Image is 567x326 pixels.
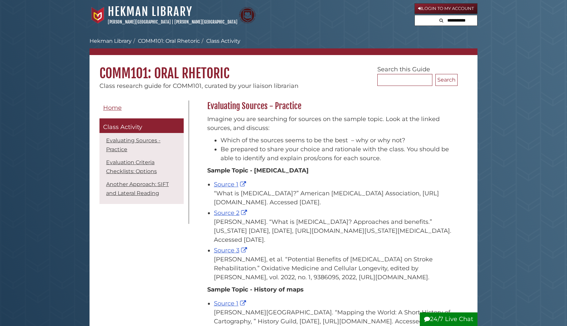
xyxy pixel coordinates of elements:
[439,18,443,23] i: Search
[90,38,132,44] a: Hekman Library
[106,137,160,153] a: Evaluating Sources - Practice
[200,37,240,45] li: Class Activity
[420,312,477,326] button: 24/7 Live Chat
[437,15,445,24] button: Search
[99,100,184,207] div: Guide Pages
[204,101,458,111] h2: Evaluating Sources - Practice
[103,104,122,111] span: Home
[214,189,454,207] div: “What is [MEDICAL_DATA]?” American [MEDICAL_DATA] Association, [URL][DOMAIN_NAME]. Accessed [DATE].
[90,55,477,82] h1: COMM101: Oral Rhetoric
[207,167,309,174] strong: Sample Topic - [MEDICAL_DATA]
[239,7,256,24] img: Calvin Theological Seminary
[435,74,458,86] button: Search
[207,286,304,293] strong: Sample Topic - History of maps
[108,19,171,25] a: [PERSON_NAME][GEOGRAPHIC_DATA]
[99,100,184,115] a: Home
[214,218,454,244] div: [PERSON_NAME]. “What is [MEDICAL_DATA]? Approaches and benefits.” [US_STATE] [DATE], [DATE], [URL...
[207,115,454,133] p: Imagine you are searching for sources on the sample topic. Look at the linked sources, and discuss:
[108,4,192,19] a: Hekman Library
[414,3,477,14] a: Login to My Account
[214,181,248,188] a: Source 1
[220,145,454,163] li: Be prepared to share your choice and rationale with the class. You should be able to identify and...
[220,136,454,145] li: Which of the sources seems to be the best – why or why not?
[90,7,106,24] img: Calvin University
[99,82,298,90] span: Class research guide for COMM101, curated by your liaison librarian
[214,308,454,326] div: [PERSON_NAME][GEOGRAPHIC_DATA]. “Mapping the World: A Short History of Cartography, ” History Gui...
[172,19,173,25] span: |
[214,255,454,282] div: [PERSON_NAME], et al. “Potential Benefits of [MEDICAL_DATA] on Stroke Rehabilitation.” Oxidative ...
[103,123,142,131] span: Class Activity
[90,37,477,55] nav: breadcrumb
[214,300,248,307] a: Source 1
[99,118,184,133] a: Class Activity
[106,181,169,196] a: Another Approach: SIFT and Lateral Reading
[214,247,249,254] a: Source 3
[214,209,249,217] a: Source 2
[174,19,237,25] a: [PERSON_NAME][GEOGRAPHIC_DATA]
[138,38,200,44] a: COMM101: Oral Rhetoric
[106,159,157,174] a: Evaluation Criteria Checklists: Options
